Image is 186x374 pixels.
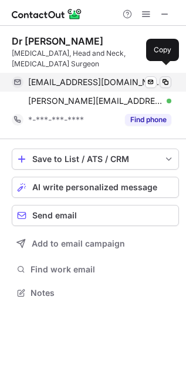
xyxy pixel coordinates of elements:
[12,285,179,301] button: Notes
[125,114,171,126] button: Reveal Button
[12,233,179,254] button: Add to email campaign
[31,264,174,275] span: Find work email
[32,239,125,248] span: Add to email campaign
[12,205,179,226] button: Send email
[12,7,82,21] img: ContactOut v5.3.10
[28,77,163,87] span: [EMAIL_ADDRESS][DOMAIN_NAME]
[32,211,77,220] span: Send email
[32,183,157,192] span: AI write personalized message
[12,149,179,170] button: save-profile-one-click
[12,48,179,69] div: [MEDICAL_DATA], Head and Neck, [MEDICAL_DATA] Surgeon
[12,177,179,198] button: AI write personalized message
[12,35,103,47] div: Dr [PERSON_NAME]
[28,96,163,106] span: [PERSON_NAME][EMAIL_ADDRESS][PERSON_NAME][DOMAIN_NAME]
[31,288,174,298] span: Notes
[12,261,179,278] button: Find work email
[32,154,158,164] div: Save to List / ATS / CRM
